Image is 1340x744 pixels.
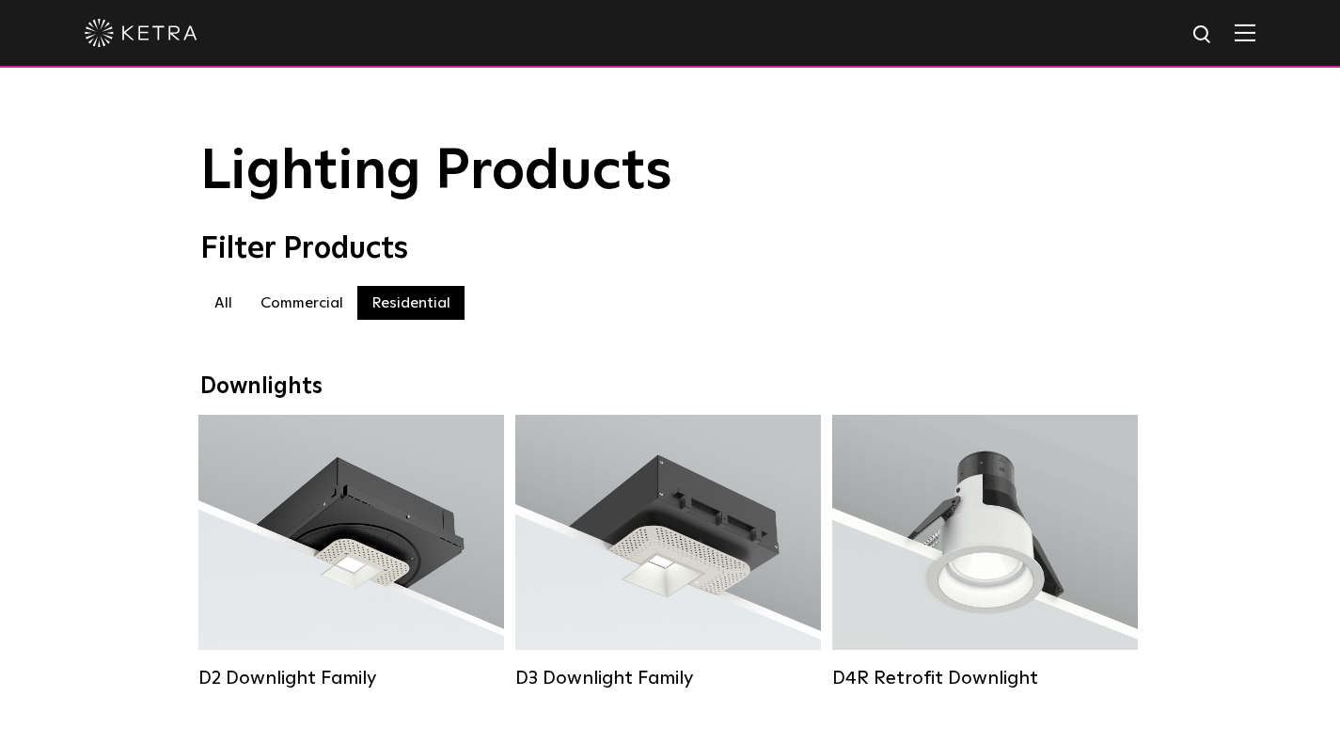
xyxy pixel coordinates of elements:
label: Commercial [246,286,357,320]
a: D2 Downlight Family Lumen Output:1200Colors:White / Black / Gloss Black / Silver / Bronze / Silve... [198,415,504,689]
div: Filter Products [200,231,1141,267]
div: D3 Downlight Family [515,667,821,689]
img: search icon [1191,24,1215,47]
div: D2 Downlight Family [198,667,504,689]
a: D3 Downlight Family Lumen Output:700 / 900 / 1100Colors:White / Black / Silver / Bronze / Paintab... [515,415,821,689]
label: Residential [357,286,465,320]
img: Hamburger%20Nav.svg [1235,24,1255,41]
div: D4R Retrofit Downlight [832,667,1138,689]
a: D4R Retrofit Downlight Lumen Output:800Colors:White / BlackBeam Angles:15° / 25° / 40° / 60°Watta... [832,415,1138,689]
div: Downlights [200,373,1141,401]
label: All [200,286,246,320]
span: Lighting Products [200,144,672,200]
img: ketra-logo-2019-white [85,19,197,47]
